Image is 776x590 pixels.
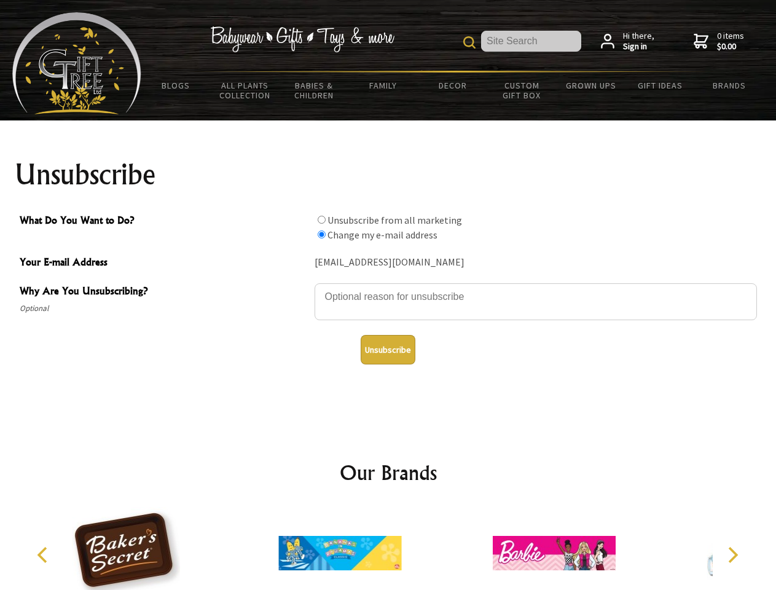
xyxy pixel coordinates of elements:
[418,73,487,98] a: Decor
[463,36,476,49] img: product search
[211,73,280,108] a: All Plants Collection
[717,30,744,52] span: 0 items
[12,12,141,114] img: Babyware - Gifts - Toys and more...
[141,73,211,98] a: BLOGS
[20,283,308,301] span: Why Are You Unsubscribing?
[318,216,326,224] input: What Do You Want to Do?
[625,73,695,98] a: Gift Ideas
[481,31,581,52] input: Site Search
[315,253,757,272] div: [EMAIL_ADDRESS][DOMAIN_NAME]
[556,73,625,98] a: Grown Ups
[315,283,757,320] textarea: Why Are You Unsubscribing?
[327,229,437,241] label: Change my e-mail address
[327,214,462,226] label: Unsubscribe from all marketing
[601,31,654,52] a: Hi there,Sign in
[695,73,764,98] a: Brands
[623,41,654,52] strong: Sign in
[694,31,744,52] a: 0 items$0.00
[487,73,557,108] a: Custom Gift Box
[20,254,308,272] span: Your E-mail Address
[31,541,58,568] button: Previous
[719,541,746,568] button: Next
[349,73,418,98] a: Family
[20,301,308,316] span: Optional
[25,458,752,487] h2: Our Brands
[717,41,744,52] strong: $0.00
[280,73,349,108] a: Babies & Children
[623,31,654,52] span: Hi there,
[361,335,415,364] button: Unsubscribe
[318,230,326,238] input: What Do You Want to Do?
[210,26,394,52] img: Babywear - Gifts - Toys & more
[15,160,762,189] h1: Unsubscribe
[20,213,308,230] span: What Do You Want to Do?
